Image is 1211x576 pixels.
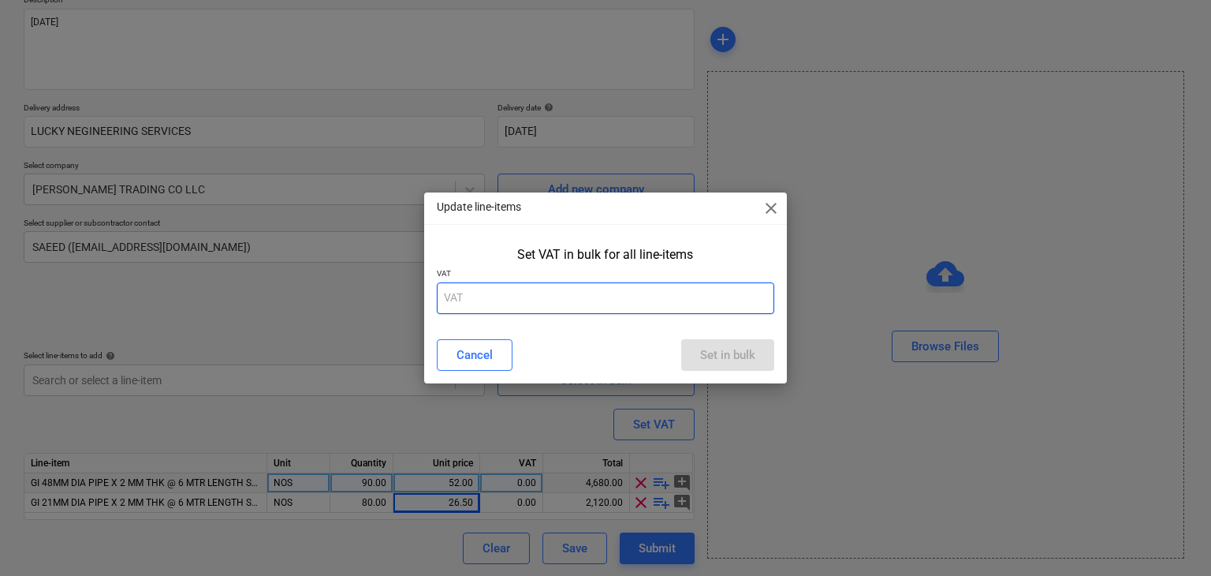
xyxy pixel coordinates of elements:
span: close [762,199,781,218]
input: VAT [437,282,775,314]
div: Set VAT in bulk for all line-items [517,247,693,262]
p: VAT [437,268,775,282]
iframe: Chat Widget [1132,500,1211,576]
button: Cancel [437,339,512,371]
p: Update line-items [437,199,521,215]
div: Cancel [456,345,493,365]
